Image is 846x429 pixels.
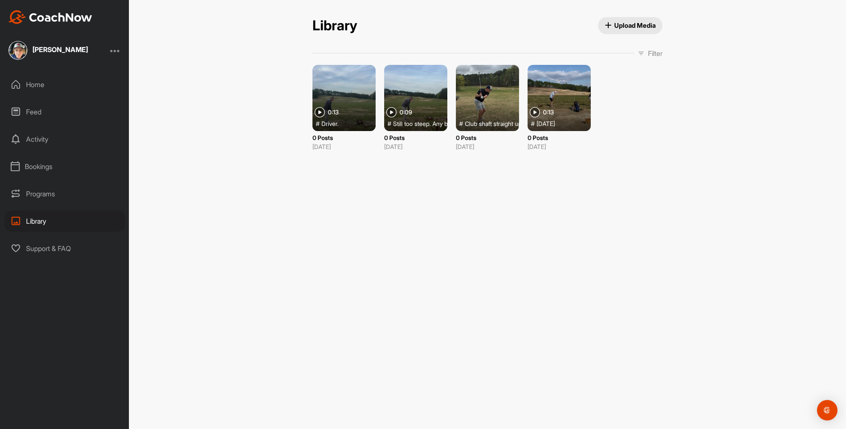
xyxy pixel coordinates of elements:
img: CoachNow [9,10,92,24]
img: square_b542829e88eb181e3bc3482b1a8f0a88.jpg [9,41,27,60]
p: 0 Posts [456,133,519,142]
p: 0 Posts [528,133,591,142]
div: Support & FAQ [5,238,125,259]
div: Feed [5,101,125,123]
div: Bookings [5,156,125,177]
div: Home [5,74,125,95]
span: Upload Media [605,21,656,30]
span: 0:13 [543,109,554,115]
p: 0 Posts [384,133,447,142]
span: 0:13 [328,109,339,115]
p: [DATE] [528,142,591,151]
p: [DATE] [312,142,376,151]
h2: Library [312,18,357,34]
span: 0:09 [400,109,412,115]
span: Driver. [321,119,338,128]
div: Activity [5,128,125,150]
img: play [530,107,540,117]
div: Library [5,210,125,232]
span: Club shaft straight up [465,119,522,128]
p: [DATE] [456,142,519,151]
div: [PERSON_NAME] [32,46,88,53]
div: Programs [5,183,125,204]
img: play [386,107,397,117]
button: Upload Media [598,17,663,34]
p: [DATE] [384,142,447,151]
div: # [316,119,379,128]
p: 0 Posts [312,133,376,142]
div: Open Intercom Messenger [817,400,837,420]
span: [DATE] [537,119,555,128]
div: # [531,119,594,128]
p: Filter [648,48,662,58]
span: Still too steep. Any better? [393,119,463,128]
div: # [459,119,522,128]
div: # [388,119,451,128]
img: play [315,107,325,117]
